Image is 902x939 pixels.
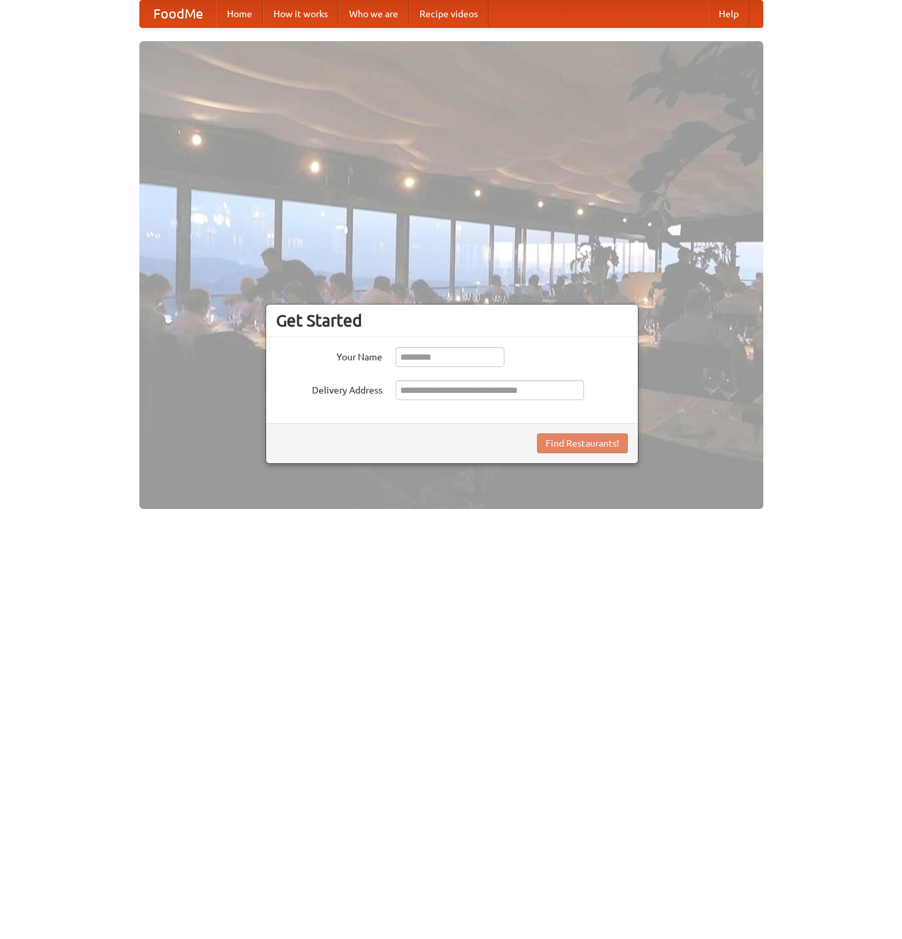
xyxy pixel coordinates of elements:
[216,1,263,27] a: Home
[708,1,749,27] a: Help
[140,1,216,27] a: FoodMe
[409,1,489,27] a: Recipe videos
[537,433,628,453] button: Find Restaurants!
[276,380,382,397] label: Delivery Address
[338,1,409,27] a: Who we are
[263,1,338,27] a: How it works
[276,311,628,330] h3: Get Started
[276,347,382,364] label: Your Name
